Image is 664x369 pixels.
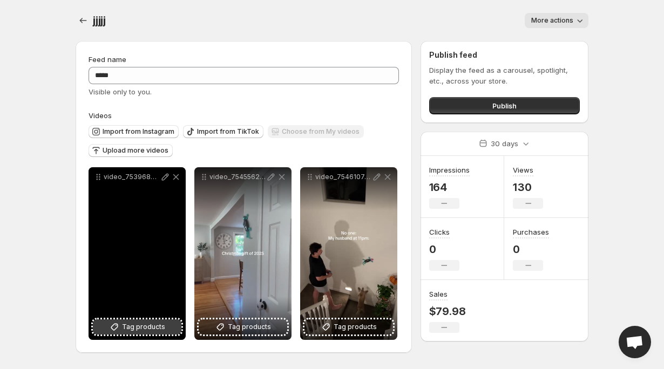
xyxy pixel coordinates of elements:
[531,16,573,25] span: More actions
[103,146,168,155] span: Upload more videos
[89,144,173,157] button: Upload more videos
[93,319,181,334] button: Tag products
[197,127,259,136] span: Import from TikTok
[194,167,292,340] div: video_7545562480739716407Tag products
[513,227,549,237] h3: Purchases
[525,13,588,28] button: More actions
[89,167,186,340] div: video_7539685058110704909Tag products
[199,319,287,334] button: Tag products
[429,305,466,318] p: $79.98
[209,173,266,181] p: video_7545562480739716407
[429,65,580,86] p: Display the feed as a carousel, spotlight, etc., across your store.
[103,127,174,136] span: Import from Instagram
[429,243,459,256] p: 0
[89,55,126,64] span: Feed name
[104,173,160,181] p: video_7539685058110704909
[93,14,106,27] span: jjjjj
[429,50,580,60] h2: Publish feed
[89,87,152,96] span: Visible only to you.
[300,167,397,340] div: video_7546107491046722871Tag products
[304,319,393,334] button: Tag products
[492,100,517,111] span: Publish
[228,322,271,332] span: Tag products
[429,181,470,194] p: 164
[513,243,549,256] p: 0
[334,322,377,332] span: Tag products
[513,181,543,194] p: 130
[183,125,263,138] button: Import from TikTok
[122,322,165,332] span: Tag products
[89,111,112,120] span: Videos
[491,138,518,149] p: 30 days
[429,289,448,299] h3: Sales
[619,326,651,358] div: Open chat
[429,165,470,175] h3: Impressions
[429,227,450,237] h3: Clicks
[89,125,179,138] button: Import from Instagram
[429,97,580,114] button: Publish
[513,165,533,175] h3: Views
[315,173,371,181] p: video_7546107491046722871
[76,13,91,28] button: Settings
